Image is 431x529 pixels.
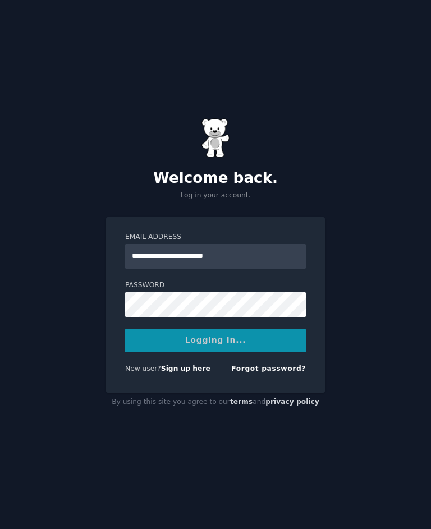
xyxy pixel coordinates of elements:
div: By using this site you agree to our and [106,393,325,411]
h2: Welcome back. [106,169,325,187]
a: privacy policy [265,398,319,406]
label: Email Address [125,232,306,242]
label: Password [125,280,306,291]
p: Log in your account. [106,191,325,201]
a: terms [230,398,253,406]
img: Gummy Bear [201,118,230,158]
span: New user? [125,365,161,372]
a: Forgot password? [231,365,306,372]
a: Sign up here [161,365,210,372]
